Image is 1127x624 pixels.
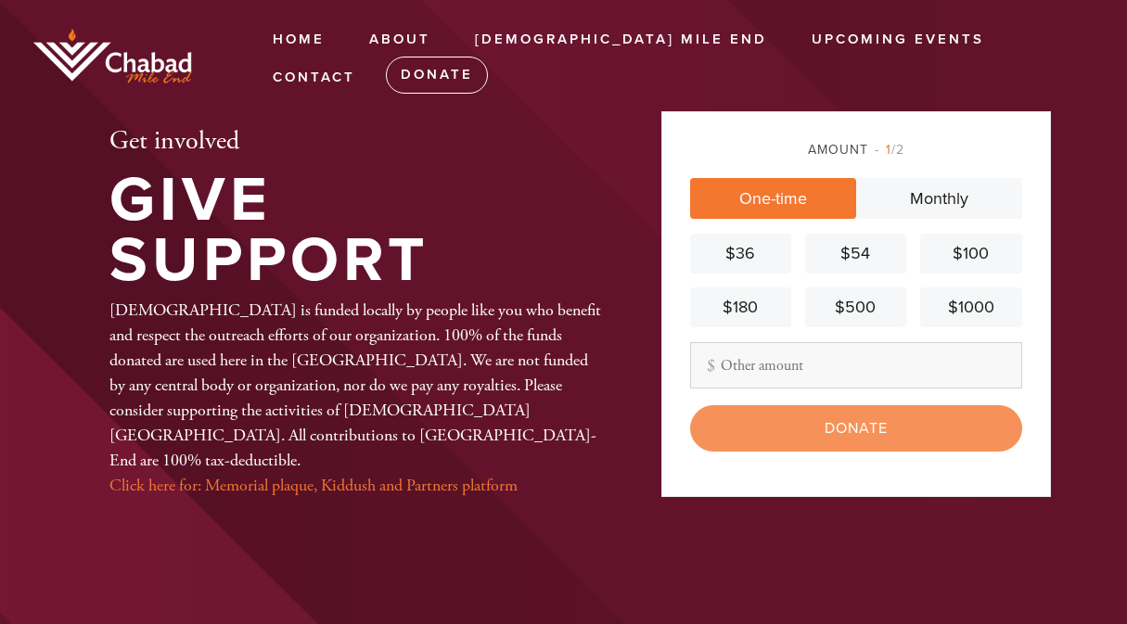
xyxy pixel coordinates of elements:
[928,241,1014,266] div: $100
[109,126,601,158] h2: Get involved
[813,241,899,266] div: $54
[698,241,784,266] div: $36
[690,140,1022,159] div: Amount
[875,142,904,158] span: /2
[920,287,1021,327] a: $1000
[690,234,791,274] a: $36
[805,234,906,274] a: $54
[813,295,899,320] div: $500
[886,142,891,158] span: 1
[109,171,601,290] h1: Give Support
[259,22,339,57] a: Home
[690,342,1022,388] input: Other amount
[856,178,1022,219] a: Monthly
[690,178,856,219] a: One-time
[355,22,444,57] a: About
[461,22,781,57] a: [DEMOGRAPHIC_DATA] Mile End
[805,287,906,327] a: $500
[109,475,518,496] a: Click here for: Memorial plaque, Kiddush and Partners platform
[928,295,1014,320] div: $1000
[28,27,204,87] img: One%20Chabad%20Left%20Logo_Half%20Color%20copy.png
[798,22,998,57] a: Upcoming Events
[109,298,601,498] div: [DEMOGRAPHIC_DATA] is funded locally by people like you who benefit and respect the outreach effo...
[386,57,488,94] a: Donate
[698,295,784,320] div: $180
[690,287,791,327] a: $180
[920,234,1021,274] a: $100
[259,60,369,96] a: Contact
